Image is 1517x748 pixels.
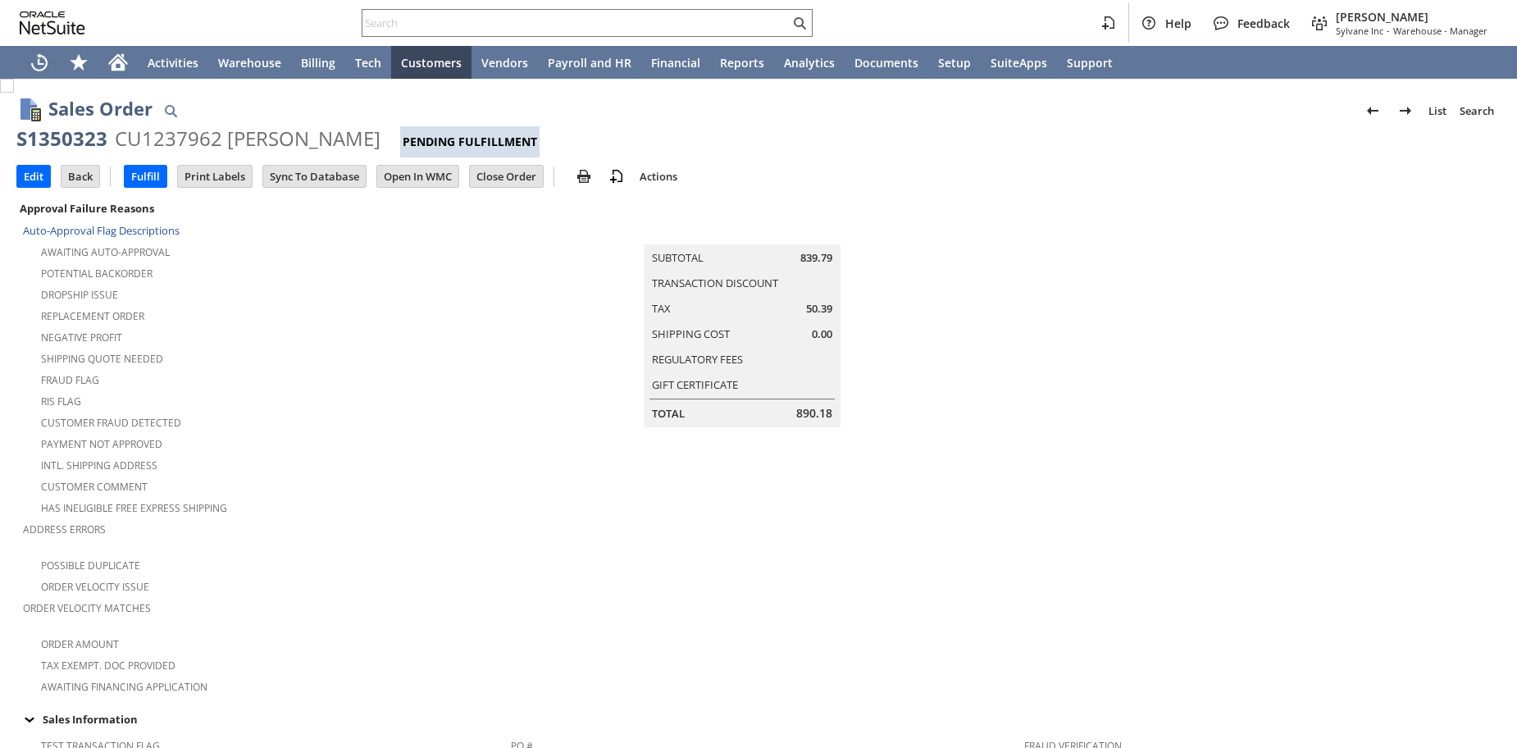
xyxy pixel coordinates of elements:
a: Shipping Quote Needed [41,352,163,366]
div: Approval Failure Reasons [16,198,504,219]
input: Close Order [470,166,543,187]
div: Sales Information [16,709,1494,730]
a: Customers [391,46,471,79]
input: Print Labels [178,166,252,187]
span: Analytics [784,55,835,71]
a: Vendors [471,46,538,79]
a: Billing [291,46,345,79]
svg: Shortcuts [69,52,89,72]
span: Feedback [1237,16,1290,31]
span: Documents [854,55,918,71]
a: Awaiting Auto-Approval [41,245,170,259]
span: Vendors [481,55,528,71]
a: Financial [641,46,710,79]
span: Setup [938,55,971,71]
div: CU1237962 [PERSON_NAME] [115,125,380,152]
a: Awaiting Financing Application [41,680,207,694]
input: Search [362,13,790,33]
span: Warehouse - Manager [1393,25,1487,37]
input: Sync To Database [263,166,366,187]
span: Warehouse [218,55,281,71]
a: Subtotal [652,250,704,265]
a: Regulatory Fees [652,352,743,367]
input: Back [61,166,99,187]
a: Search [1453,98,1501,124]
span: SuiteApps [991,55,1047,71]
svg: Recent Records [30,52,49,72]
a: Activities [138,46,208,79]
a: Actions [633,169,684,184]
div: Shortcuts [59,46,98,79]
a: Potential Backorder [41,267,153,280]
input: Open In WMC [377,166,458,187]
span: - [1387,25,1390,37]
span: Billing [301,55,335,71]
a: Payroll and HR [538,46,641,79]
a: SuiteApps [981,46,1057,79]
input: Edit [17,166,50,187]
a: Warehouse [208,46,291,79]
img: add-record.svg [607,166,626,186]
a: RIS flag [41,395,81,408]
span: 50.39 [806,301,832,317]
svg: logo [20,11,85,34]
img: Previous [1363,101,1383,121]
span: Sylvane Inc [1336,25,1383,37]
span: Support [1067,55,1113,71]
a: Order Velocity Issue [41,580,149,594]
a: Tax Exempt. Doc Provided [41,659,175,673]
a: Dropship Issue [41,288,118,302]
a: Documents [845,46,928,79]
a: Intl. Shipping Address [41,458,157,472]
a: Order Amount [41,637,119,651]
a: Tax [652,301,671,316]
img: Next [1396,101,1415,121]
a: Reports [710,46,774,79]
span: Reports [720,55,764,71]
svg: Search [790,13,809,33]
a: Tech [345,46,391,79]
a: Support [1057,46,1123,79]
span: Help [1165,16,1191,31]
a: List [1422,98,1453,124]
a: Possible Duplicate [41,559,140,572]
a: Order Velocity Matches [23,601,151,615]
a: Gift Certificate [652,377,738,392]
a: Recent Records [20,46,59,79]
span: [PERSON_NAME] [1336,9,1487,25]
a: Home [98,46,138,79]
a: Auto-Approval Flag Descriptions [23,223,180,238]
a: Replacement Order [41,309,144,323]
span: Customers [401,55,462,71]
a: Address Errors [23,522,106,536]
a: Negative Profit [41,331,122,344]
input: Fulfill [125,166,166,187]
a: Total [652,406,685,421]
td: Sales Information [16,709,1501,730]
a: Fraud Flag [41,373,99,387]
div: S1350323 [16,125,107,152]
span: Activities [148,55,198,71]
span: Tech [355,55,381,71]
span: 890.18 [796,405,832,422]
a: Setup [928,46,981,79]
img: print.svg [574,166,594,186]
h1: Sales Order [48,95,153,122]
a: Has Ineligible Free Express Shipping [41,501,227,515]
span: Financial [651,55,700,71]
a: Payment not approved [41,437,162,451]
svg: Home [108,52,128,72]
a: Shipping Cost [652,326,730,341]
a: Transaction Discount [652,276,778,290]
span: 839.79 [800,250,832,266]
img: Quick Find [161,101,180,121]
caption: Summary [644,218,840,244]
span: Payroll and HR [548,55,631,71]
span: 0.00 [812,326,832,342]
a: Customer Comment [41,480,148,494]
a: Analytics [774,46,845,79]
a: Customer Fraud Detected [41,416,181,430]
div: Pending Fulfillment [400,126,540,157]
